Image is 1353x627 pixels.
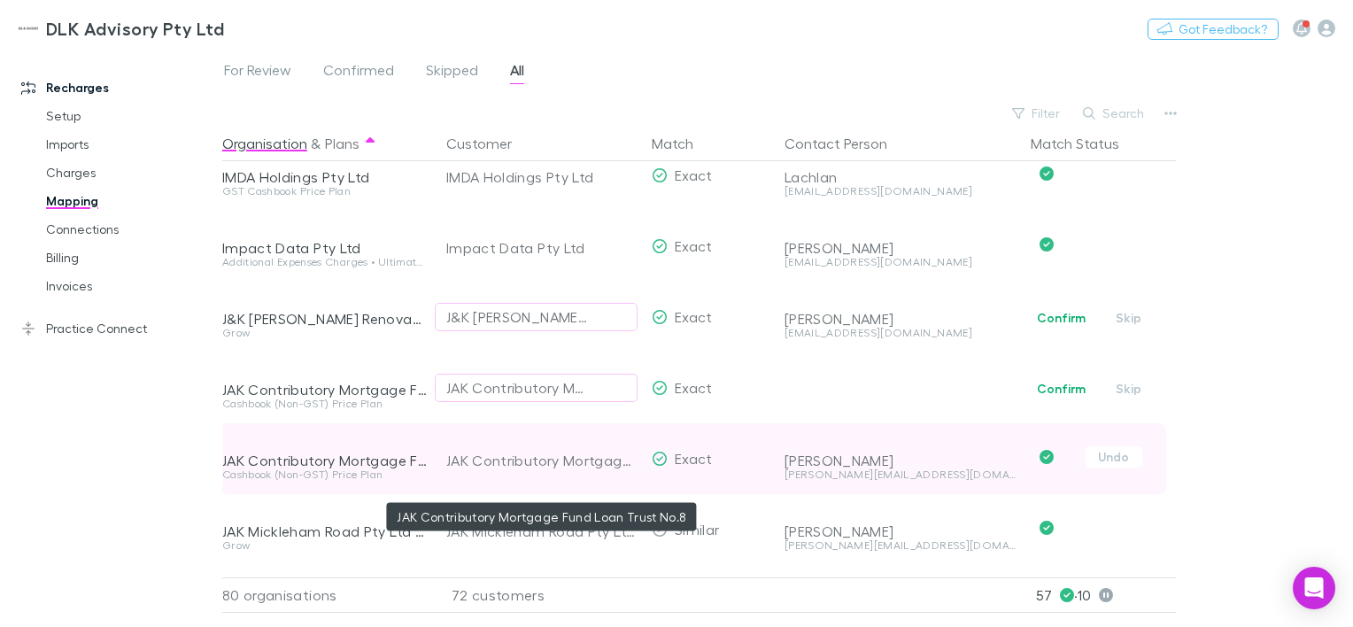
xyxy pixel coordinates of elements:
[222,126,428,161] div: &
[1148,19,1279,40] button: Got Feedback?
[4,74,232,102] a: Recharges
[222,522,428,540] div: JAK Mickleham Road Pty Ltd and North Victorian Buddhist Association Joint Venture
[432,577,645,613] div: 72 customers
[1025,378,1097,399] button: Confirm
[28,159,232,187] a: Charges
[222,239,428,257] div: Impact Data Pty Ltd
[675,237,713,254] span: Exact
[1293,567,1335,609] div: Open Intercom Messenger
[446,377,591,399] div: JAK Contributory Mortgage Fund Loan Trust No.3
[1025,307,1097,329] button: Confirm
[1040,521,1054,535] svg: Confirmed
[28,215,232,244] a: Connections
[222,186,428,197] div: GST Cashbook Price Plan
[510,61,524,84] span: All
[1031,126,1140,161] button: Match Status
[435,374,638,402] button: JAK Contributory Mortgage Fund Loan Trust No.3
[222,399,428,409] div: Cashbook (Non-GST) Price Plan
[675,450,713,467] span: Exact
[435,303,638,331] button: J&K [PERSON_NAME] Renovations Pty Ltd
[1074,103,1155,124] button: Search
[675,308,713,325] span: Exact
[222,168,428,186] div: IMDA Holdings Pty Ltd
[222,469,428,480] div: Cashbook (Non-GST) Price Plan
[446,306,591,328] div: J&K [PERSON_NAME] Renovations Pty Ltd
[446,142,638,213] div: IMDA Holdings Pty Ltd
[446,496,638,567] div: JAK Mickleham Road Pty Ltd and North Victorian Buddhist Association Inc Joint Venture
[1100,378,1156,399] button: Skip
[222,310,428,328] div: J&K [PERSON_NAME] Renovations Pty Ltd
[1086,446,1142,468] button: Undo
[785,168,1017,186] div: Lachlan
[785,522,1017,540] div: [PERSON_NAME]
[18,18,39,39] img: DLK Advisory Pty Ltd's Logo
[675,521,720,538] span: Similar
[28,187,232,215] a: Mapping
[1040,166,1054,181] svg: Confirmed
[785,540,1017,551] div: [PERSON_NAME][EMAIL_ADDRESS][DOMAIN_NAME]
[1100,307,1156,329] button: Skip
[785,239,1017,257] div: [PERSON_NAME]
[222,577,435,613] div: 80 organisations
[7,7,235,50] a: DLK Advisory Pty Ltd
[785,186,1017,197] div: [EMAIL_ADDRESS][DOMAIN_NAME]
[28,130,232,159] a: Imports
[785,469,1017,480] div: [PERSON_NAME][EMAIL_ADDRESS][DOMAIN_NAME]
[426,61,478,84] span: Skipped
[222,257,428,267] div: Additional Expenses Charges • Ultimate 50 Price Plan
[222,540,428,551] div: Grow
[675,166,713,183] span: Exact
[222,381,428,399] div: JAK Contributory Mortgage Fund Loan Trust No.3
[46,18,224,39] h3: DLK Advisory Pty Ltd
[28,102,232,130] a: Setup
[446,126,533,161] button: Customer
[224,61,291,84] span: For Review
[785,328,1017,338] div: [EMAIL_ADDRESS][DOMAIN_NAME]
[1040,237,1054,252] svg: Confirmed
[28,244,232,272] a: Billing
[222,126,307,161] button: Organisation
[1003,103,1071,124] button: Filter
[222,328,428,338] div: Grow
[222,452,428,469] div: JAK Contributory Mortgage Fund Loan Trust No.8
[446,425,638,496] div: JAK Contributory Mortgage Fund Loan Trust No.8
[4,314,232,343] a: Practice Connect
[28,272,232,300] a: Invoices
[1040,450,1054,464] svg: Confirmed
[446,213,638,283] div: Impact Data Pty Ltd
[785,257,1017,267] div: [EMAIL_ADDRESS][DOMAIN_NAME]
[652,126,715,161] button: Match
[785,452,1017,469] div: [PERSON_NAME]
[785,126,908,161] button: Contact Person
[1036,578,1176,612] p: 57 · 10
[675,379,713,396] span: Exact
[325,126,360,161] button: Plans
[785,310,1017,328] div: [PERSON_NAME]
[323,61,394,84] span: Confirmed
